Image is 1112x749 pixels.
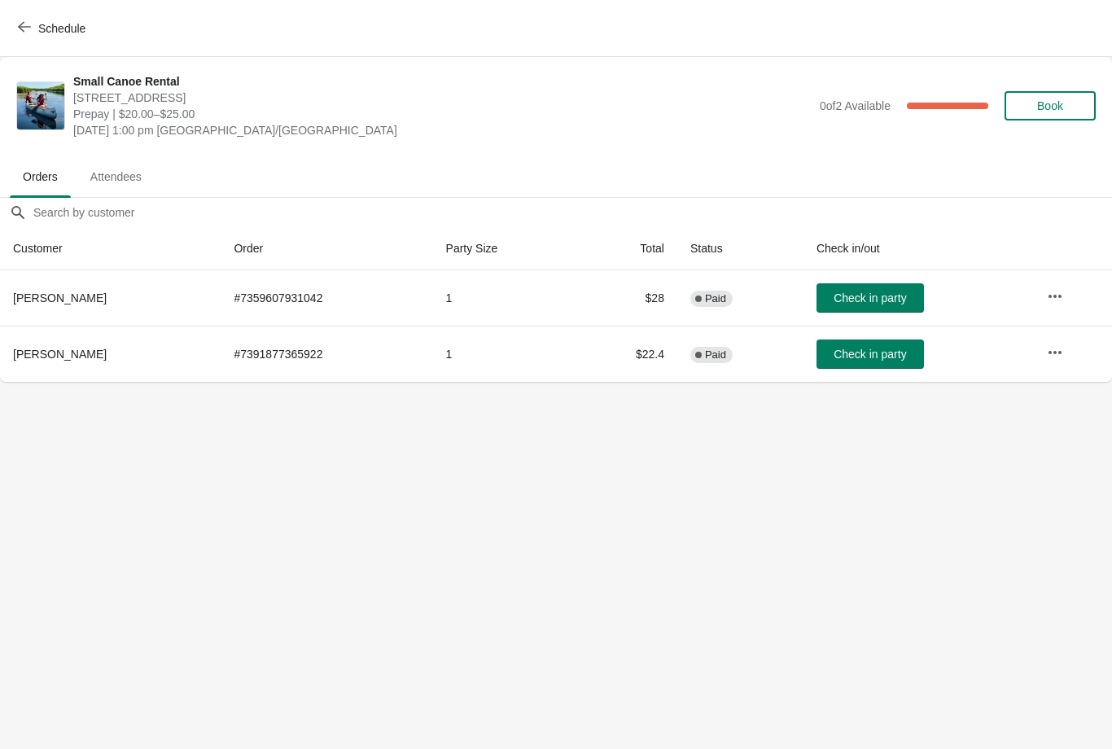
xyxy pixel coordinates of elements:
[77,162,155,191] span: Attendees
[834,348,906,361] span: Check in party
[1005,91,1096,120] button: Book
[33,198,1112,227] input: Search by customer
[13,348,107,361] span: [PERSON_NAME]
[705,292,726,305] span: Paid
[816,283,924,313] button: Check in party
[73,122,812,138] span: [DATE] 1:00 pm [GEOGRAPHIC_DATA]/[GEOGRAPHIC_DATA]
[803,227,1034,270] th: Check in/out
[73,90,812,106] span: [STREET_ADDRESS]
[816,339,924,369] button: Check in party
[73,73,812,90] span: Small Canoe Rental
[38,22,85,35] span: Schedule
[820,99,891,112] span: 0 of 2 Available
[13,291,107,304] span: [PERSON_NAME]
[221,270,432,326] td: # 7359607931042
[17,82,64,129] img: Small Canoe Rental
[433,227,577,270] th: Party Size
[1037,99,1063,112] span: Book
[433,326,577,382] td: 1
[8,14,99,43] button: Schedule
[576,326,677,382] td: $22.4
[705,348,726,361] span: Paid
[221,227,432,270] th: Order
[576,227,677,270] th: Total
[834,291,906,304] span: Check in party
[433,270,577,326] td: 1
[677,227,803,270] th: Status
[576,270,677,326] td: $28
[10,162,71,191] span: Orders
[73,106,812,122] span: Prepay | $20.00–$25.00
[221,326,432,382] td: # 7391877365922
